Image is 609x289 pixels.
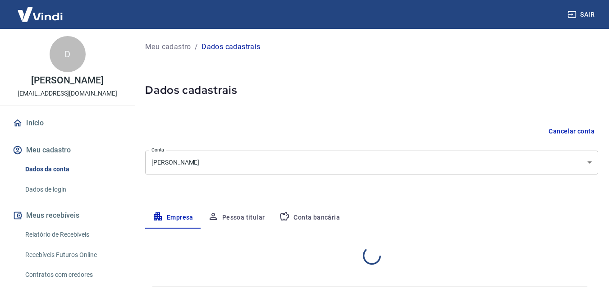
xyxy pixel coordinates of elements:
[50,36,86,72] div: D
[151,147,164,153] label: Conta
[566,6,598,23] button: Sair
[11,0,69,28] img: Vindi
[22,160,124,179] a: Dados da conta
[272,207,347,229] button: Conta bancária
[18,89,117,98] p: [EMAIL_ADDRESS][DOMAIN_NAME]
[11,206,124,225] button: Meus recebíveis
[31,76,103,85] p: [PERSON_NAME]
[201,207,272,229] button: Pessoa titular
[11,140,124,160] button: Meu cadastro
[145,207,201,229] button: Empresa
[11,113,124,133] a: Início
[22,180,124,199] a: Dados de login
[22,246,124,264] a: Recebíveis Futuros Online
[145,41,191,52] a: Meu cadastro
[145,151,598,174] div: [PERSON_NAME]
[22,225,124,244] a: Relatório de Recebíveis
[201,41,260,52] p: Dados cadastrais
[145,83,598,97] h5: Dados cadastrais
[545,123,598,140] button: Cancelar conta
[195,41,198,52] p: /
[22,266,124,284] a: Contratos com credores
